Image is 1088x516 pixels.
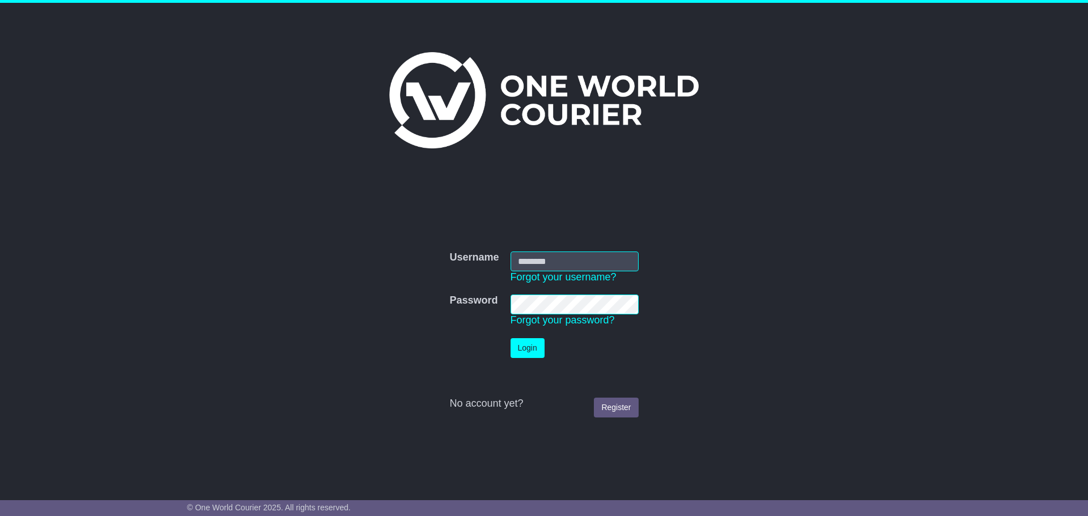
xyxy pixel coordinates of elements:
div: No account yet? [449,398,638,410]
button: Login [511,338,545,358]
label: Password [449,295,498,307]
a: Register [594,398,638,417]
span: © One World Courier 2025. All rights reserved. [187,503,351,512]
label: Username [449,251,499,264]
img: One World [389,52,699,148]
a: Forgot your username? [511,271,617,283]
a: Forgot your password? [511,314,615,326]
